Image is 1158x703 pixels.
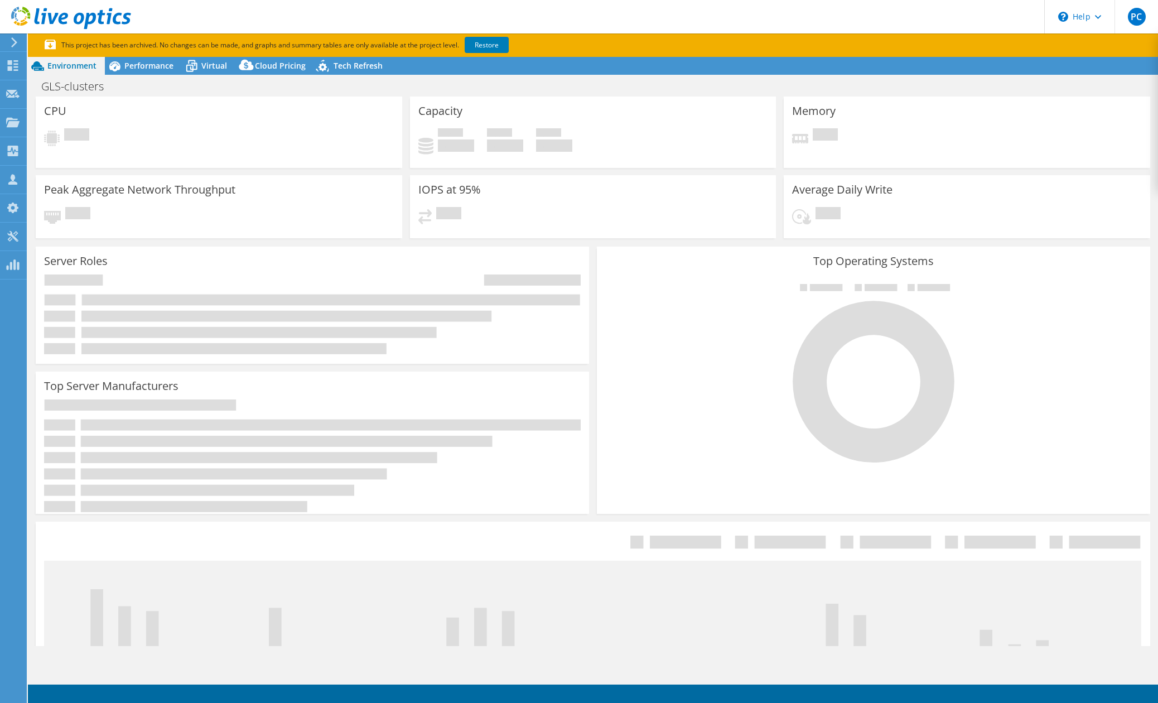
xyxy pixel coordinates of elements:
span: PC [1128,8,1146,26]
span: Pending [64,128,89,143]
span: Pending [436,207,461,222]
h3: Top Operating Systems [605,255,1142,267]
h3: Capacity [418,105,462,117]
span: Free [487,128,512,139]
span: Performance [124,60,173,71]
span: Pending [816,207,841,222]
span: Tech Refresh [334,60,383,71]
h4: 0 GiB [487,139,523,152]
h4: 0 GiB [536,139,572,152]
p: This project has been archived. No changes can be made, and graphs and summary tables are only av... [45,39,591,51]
span: Used [438,128,463,139]
a: Restore [465,37,509,53]
h3: Memory [792,105,836,117]
span: Total [536,128,561,139]
h3: Server Roles [44,255,108,267]
span: Environment [47,60,96,71]
h3: Top Server Manufacturers [44,380,178,392]
h3: IOPS at 95% [418,184,481,196]
span: Pending [813,128,838,143]
svg: \n [1058,12,1068,22]
h3: CPU [44,105,66,117]
h3: Average Daily Write [792,184,892,196]
span: Cloud Pricing [255,60,306,71]
span: Virtual [201,60,227,71]
span: Pending [65,207,90,222]
h4: 0 GiB [438,139,474,152]
h1: GLS-clusters [36,80,121,93]
h3: Peak Aggregate Network Throughput [44,184,235,196]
